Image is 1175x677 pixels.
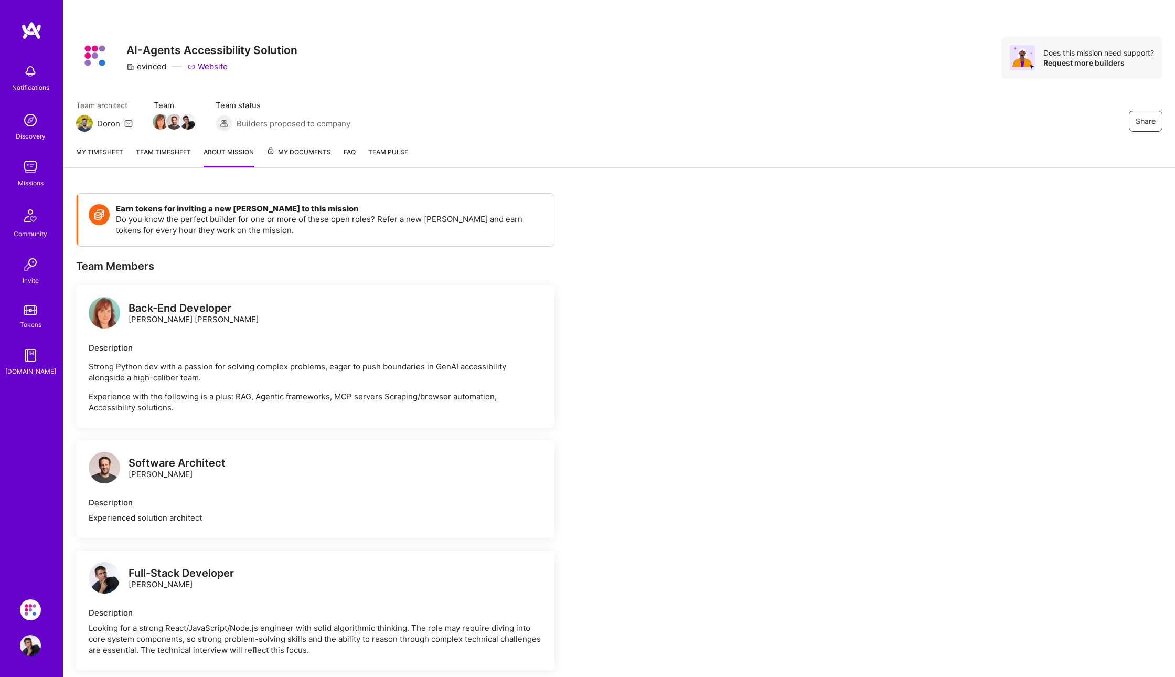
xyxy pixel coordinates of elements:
a: logo [89,452,120,486]
img: Evinced: AI-Agents Accessibility Solution [20,599,41,620]
div: Looking for a strong React/JavaScript/Node.js engineer with solid algorithmic thinking. The role ... [89,622,542,655]
img: teamwork [20,156,41,177]
img: tokens [24,305,37,315]
img: Token icon [89,204,110,225]
div: Discovery [16,131,46,142]
a: Evinced: AI-Agents Accessibility Solution [17,599,44,620]
img: bell [20,61,41,82]
div: [DOMAIN_NAME] [5,366,56,377]
div: Experienced solution architect [89,512,542,523]
i: icon Mail [124,119,133,128]
p: Experience with the following is a plus: RAG, Agentic frameworks, MCP servers Scraping/browser au... [89,391,542,413]
a: Website [187,61,228,72]
div: Request more builders [1043,58,1154,68]
img: Team Member Avatar [153,114,168,130]
a: My timesheet [76,146,123,167]
span: Team architect [76,100,133,111]
div: Description [89,497,542,508]
div: Full-Stack Developer [129,568,234,579]
div: [PERSON_NAME] [129,458,226,480]
div: Description [89,342,542,353]
a: Team Pulse [368,146,408,167]
h4: Earn tokens for inviting a new [PERSON_NAME] to this mission [116,204,543,214]
div: Doron [97,118,120,129]
img: Avatar [1010,45,1035,70]
img: logo [89,562,120,594]
a: Team Member Avatar [154,113,167,131]
a: My Documents [266,146,331,167]
div: Missions [18,177,44,188]
div: Does this mission need support? [1043,48,1154,58]
img: Invite [20,254,41,275]
div: Community [14,228,47,239]
img: logo [89,297,120,329]
span: Builders proposed to company [237,118,350,129]
img: logo [89,452,120,483]
a: logo [89,297,120,331]
a: Team timesheet [136,146,191,167]
div: Software Architect [129,458,226,469]
div: Tokens [20,319,41,330]
div: Notifications [12,82,49,93]
span: Team status [216,100,350,111]
div: Team Members [76,259,554,273]
img: Company Logo [76,37,114,75]
img: Team Architect [76,115,93,132]
div: evinced [126,61,166,72]
span: My Documents [266,146,331,158]
p: Strong Python dev with a passion for solving complex problems, eager to push boundaries in GenAI ... [89,361,542,383]
div: Back-End Developer [129,303,259,314]
span: Share [1136,116,1156,126]
a: Team Member Avatar [181,113,195,131]
span: Team Pulse [368,148,408,156]
img: User Avatar [20,635,41,656]
img: guide book [20,345,41,366]
div: Invite [23,275,39,286]
a: FAQ [344,146,356,167]
div: [PERSON_NAME] [PERSON_NAME] [129,303,259,325]
div: Description [89,607,542,618]
img: discovery [20,110,41,131]
div: [PERSON_NAME] [129,568,234,590]
img: Builders proposed to company [216,115,232,132]
img: Team Member Avatar [166,114,182,130]
a: logo [89,562,120,596]
img: Team Member Avatar [180,114,196,130]
img: Community [18,203,43,228]
a: About Mission [204,146,254,167]
span: Team [154,100,195,111]
button: Share [1129,111,1162,132]
img: logo [21,21,42,40]
a: Team Member Avatar [167,113,181,131]
p: Do you know the perfect builder for one or more of these open roles? Refer a new [PERSON_NAME] an... [116,214,543,236]
h3: AI-Agents Accessibility Solution [126,44,297,57]
i: icon CompanyGray [126,62,135,71]
a: User Avatar [17,635,44,656]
